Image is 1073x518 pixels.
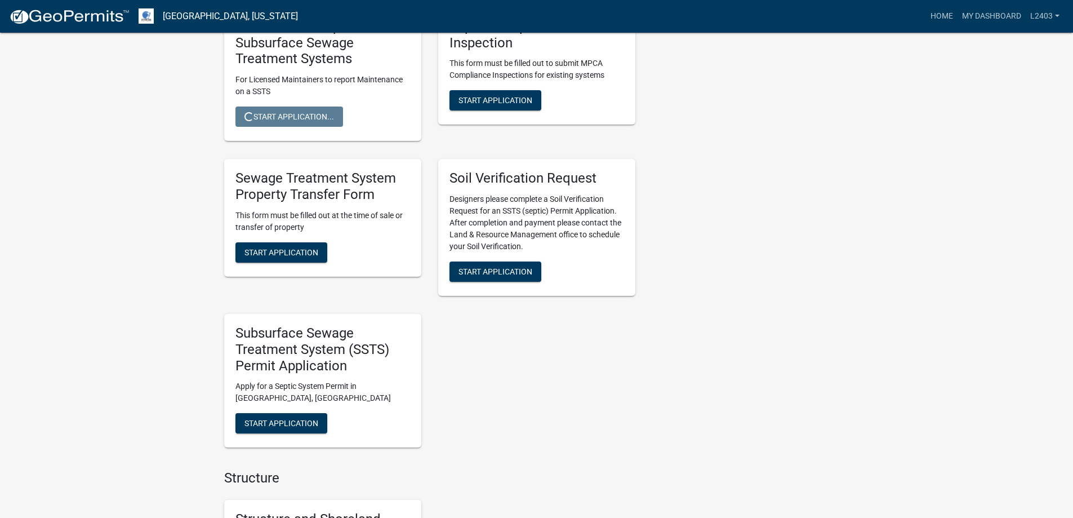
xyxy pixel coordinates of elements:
[235,325,410,374] h5: Subsurface Sewage Treatment System (SSTS) Permit Application
[449,262,541,282] button: Start Application
[235,210,410,233] p: This form must be filled out at the time of sale or transfer of property
[244,247,318,256] span: Start Application
[449,19,624,51] h5: Septic Compliance Inspection
[926,6,958,27] a: Home
[958,6,1026,27] a: My Dashboard
[244,112,334,121] span: Start Application...
[235,242,327,263] button: Start Application
[235,107,343,127] button: Start Application...
[449,57,624,81] p: This form must be filled out to submit MPCA Compliance Inspections for existing systems
[458,96,532,105] span: Start Application
[449,170,624,187] h5: Soil Verification Request
[244,419,318,428] span: Start Application
[449,193,624,253] p: Designers please complete a Soil Verification Request for an SSTS (septic) Permit Application. Af...
[235,74,410,98] p: For Licensed Maintainers to report Maintenance on a SSTS
[458,267,532,276] span: Start Application
[163,7,298,26] a: [GEOGRAPHIC_DATA], [US_STATE]
[235,170,410,203] h5: Sewage Treatment System Property Transfer Form
[139,8,154,24] img: Otter Tail County, Minnesota
[449,90,541,110] button: Start Application
[235,19,410,67] h5: Maintenance Report for Subsurface Sewage Treatment Systems
[235,413,327,433] button: Start Application
[235,380,410,404] p: Apply for a Septic System Permit in [GEOGRAPHIC_DATA], [GEOGRAPHIC_DATA]
[1026,6,1064,27] a: L2403
[224,470,635,486] h4: Structure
